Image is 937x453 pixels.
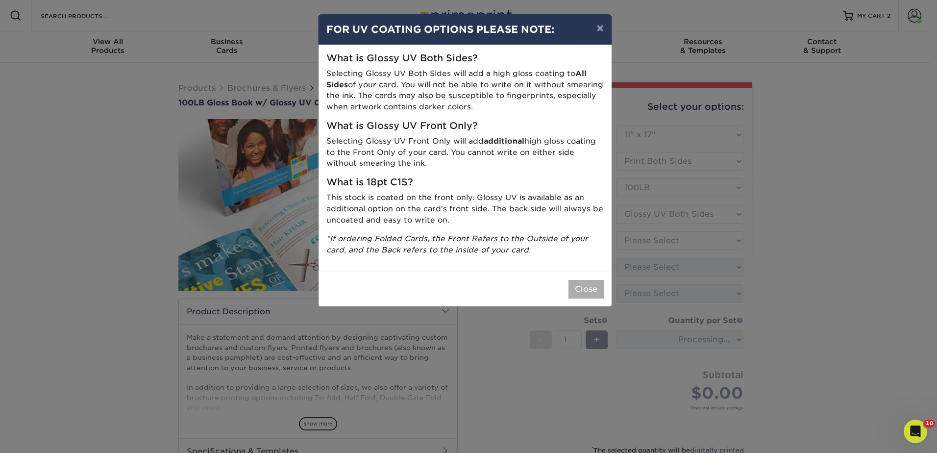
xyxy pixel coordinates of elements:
[589,14,611,42] button: ×
[568,280,604,299] button: Close
[326,53,604,64] h5: What is Glossy UV Both Sides?
[326,121,604,132] h5: What is Glossy UV Front Only?
[326,68,604,113] p: Selecting Glossy UV Both Sides will add a high gloss coating to of your card. You will not be abl...
[326,234,588,254] i: *If ordering Folded Cards, the Front Refers to the Outside of your card, and the Back refers to t...
[326,136,604,169] p: Selecting Glossy UV Front Only will add high gloss coating to the Front Only of your card. You ca...
[484,136,524,146] strong: additional
[326,177,604,188] h5: What is 18pt C1S?
[924,420,935,428] span: 10
[326,22,604,37] h4: FOR UV COATING OPTIONS PLEASE NOTE:
[904,420,927,443] iframe: Intercom live chat
[326,69,587,89] strong: All Sides
[326,192,604,226] p: This stock is coated on the front only. Glossy UV is available as an additional option on the car...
